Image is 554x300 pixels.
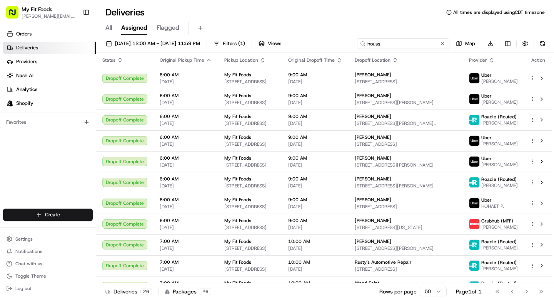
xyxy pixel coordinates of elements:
[481,99,518,105] span: [PERSON_NAME]
[140,288,152,295] div: 26
[15,261,43,267] span: Chat with us!
[288,183,342,189] span: [DATE]
[160,204,212,210] span: [DATE]
[288,134,342,140] span: 9:00 AM
[22,13,77,19] span: [PERSON_NAME][EMAIL_ADDRESS][DOMAIN_NAME]
[355,162,457,168] span: [STREET_ADDRESS][PERSON_NAME]
[481,120,518,126] span: [PERSON_NAME]
[160,217,212,224] span: 6:00 AM
[288,176,342,182] span: 9:00 AM
[105,6,145,19] h1: Deliveries
[200,288,211,295] div: 26
[288,238,342,244] span: 10:00 AM
[288,197,342,203] span: 9:00 AM
[3,97,96,110] a: Shopify
[469,198,479,208] img: uber-new-logo.jpeg
[268,40,281,47] span: Views
[452,38,479,49] button: Map
[224,141,276,147] span: [STREET_ADDRESS]
[456,288,482,295] div: Page 1 of 1
[160,162,212,168] span: [DATE]
[160,134,212,140] span: 6:00 AM
[355,72,391,78] span: [PERSON_NAME]
[160,197,212,203] span: 6:00 AM
[3,42,96,54] a: Deliveries
[26,81,97,88] div: We're available if you need us!
[238,40,245,47] span: ( 1 )
[3,69,96,82] a: Nash AI
[160,57,204,63] span: Original Pickup Time
[3,56,96,68] a: Providers
[3,234,93,244] button: Settings
[355,134,391,140] span: [PERSON_NAME]
[62,109,127,123] a: 💻API Documentation
[355,155,391,161] span: [PERSON_NAME]
[160,224,212,231] span: [DATE]
[160,72,212,78] span: 6:00 AM
[379,288,417,295] p: Rows per page
[224,259,251,265] span: My Fit Foods
[3,83,96,96] a: Analytics
[481,245,518,251] span: [PERSON_NAME]
[3,283,93,294] button: Log out
[481,162,518,168] span: [PERSON_NAME]
[255,38,285,49] button: Views
[288,245,342,251] span: [DATE]
[481,197,492,203] span: Uber
[355,183,457,189] span: [STREET_ADDRESS][PERSON_NAME]
[355,280,379,286] span: Wood Saint
[16,72,33,79] span: Nash AI
[288,162,342,168] span: [DATE]
[288,113,342,120] span: 9:00 AM
[224,217,251,224] span: My Fit Foods
[288,266,342,272] span: [DATE]
[8,31,140,43] p: Welcome 👋
[355,120,457,126] span: [STREET_ADDRESS][PERSON_NAME][PERSON_NAME]
[355,176,391,182] span: [PERSON_NAME]
[22,5,52,13] button: My Fit Foods
[481,266,518,272] span: [PERSON_NAME]
[288,79,342,85] span: [DATE]
[160,245,212,251] span: [DATE]
[224,238,251,244] span: My Fit Foods
[355,79,457,85] span: [STREET_ADDRESS]
[160,141,212,147] span: [DATE]
[3,246,93,257] button: Notifications
[355,238,391,244] span: [PERSON_NAME]
[224,280,251,286] span: My Fit Foods
[115,40,200,47] span: [DATE] 12:00 AM - [DATE] 11:59 PM
[530,57,546,63] div: Action
[160,176,212,182] span: 6:00 AM
[469,57,487,63] span: Provider
[8,74,22,88] img: 1736555255976-a54dd68f-1ca7-489b-9aae-adbdc363a1c4
[481,93,492,99] span: Uber
[16,86,37,93] span: Analytics
[73,112,123,120] span: API Documentation
[224,162,276,168] span: [STREET_ADDRESS]
[77,131,93,137] span: Pylon
[469,177,479,187] img: roadie-logo-v2.jpg
[355,245,457,251] span: [STREET_ADDRESS][PERSON_NAME]
[288,93,342,99] span: 9:00 AM
[288,120,342,126] span: [DATE]
[3,258,93,269] button: Chat with us!
[288,141,342,147] span: [DATE]
[105,288,152,295] div: Deliveries
[355,99,457,106] span: [STREET_ADDRESS][PERSON_NAME]
[102,57,115,63] span: Status
[288,217,342,224] span: 9:00 AM
[288,224,342,231] span: [DATE]
[5,109,62,123] a: 📗Knowledge Base
[469,115,479,125] img: roadie-logo-v2.jpg
[160,79,212,85] span: [DATE]
[465,40,475,47] span: Map
[355,217,391,224] span: [PERSON_NAME]
[16,30,32,37] span: Orders
[355,113,391,120] span: [PERSON_NAME]
[355,141,457,147] span: [STREET_ADDRESS]
[355,197,391,203] span: [PERSON_NAME]
[469,219,479,229] img: 5e692f75ce7d37001a5d71f1
[3,209,93,221] button: Create
[288,259,342,265] span: 10:00 AM
[160,155,212,161] span: 6:00 AM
